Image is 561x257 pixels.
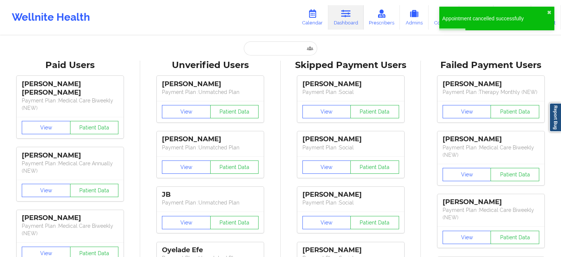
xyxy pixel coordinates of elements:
[491,105,539,118] button: Patient Data
[22,184,70,197] button: View
[443,105,491,118] button: View
[547,10,551,16] button: close
[364,5,400,30] a: Prescribers
[22,160,118,175] p: Payment Plan : Medical Care Annually (NEW)
[302,88,399,96] p: Payment Plan : Social
[162,199,259,206] p: Payment Plan : Unmatched Plan
[429,5,459,30] a: Coaches
[350,216,399,229] button: Patient Data
[162,190,259,199] div: JB
[302,80,399,88] div: [PERSON_NAME]
[210,160,259,174] button: Patient Data
[210,105,259,118] button: Patient Data
[162,160,211,174] button: View
[443,168,491,181] button: View
[162,80,259,88] div: [PERSON_NAME]
[302,105,351,118] button: View
[22,151,118,160] div: [PERSON_NAME]
[162,144,259,151] p: Payment Plan : Unmatched Plan
[443,198,539,206] div: [PERSON_NAME]
[443,144,539,159] p: Payment Plan : Medical Care Biweekly (NEW)
[443,231,491,244] button: View
[443,135,539,143] div: [PERSON_NAME]
[145,60,275,71] div: Unverified Users
[297,5,328,30] a: Calendar
[162,88,259,96] p: Payment Plan : Unmatched Plan
[22,222,118,237] p: Payment Plan : Medical Care Biweekly (NEW)
[443,88,539,96] p: Payment Plan : Therapy Monthly (NEW)
[442,15,547,22] div: Appointment cancelled successfully
[302,246,399,254] div: [PERSON_NAME]
[443,80,539,88] div: [PERSON_NAME]
[302,144,399,151] p: Payment Plan : Social
[400,5,429,30] a: Admins
[491,168,539,181] button: Patient Data
[350,105,399,118] button: Patient Data
[328,5,364,30] a: Dashboard
[22,80,118,97] div: [PERSON_NAME] [PERSON_NAME]
[162,105,211,118] button: View
[302,216,351,229] button: View
[22,214,118,222] div: [PERSON_NAME]
[549,103,561,132] a: Report Bug
[286,60,416,71] div: Skipped Payment Users
[302,160,351,174] button: View
[426,60,556,71] div: Failed Payment Users
[302,190,399,199] div: [PERSON_NAME]
[162,246,259,254] div: Oyelade Efe
[162,216,211,229] button: View
[350,160,399,174] button: Patient Data
[443,206,539,221] p: Payment Plan : Medical Care Biweekly (NEW)
[302,199,399,206] p: Payment Plan : Social
[70,184,119,197] button: Patient Data
[302,135,399,143] div: [PERSON_NAME]
[22,121,70,134] button: View
[210,216,259,229] button: Patient Data
[162,135,259,143] div: [PERSON_NAME]
[491,231,539,244] button: Patient Data
[22,97,118,112] p: Payment Plan : Medical Care Biweekly (NEW)
[70,121,119,134] button: Patient Data
[5,60,135,71] div: Paid Users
